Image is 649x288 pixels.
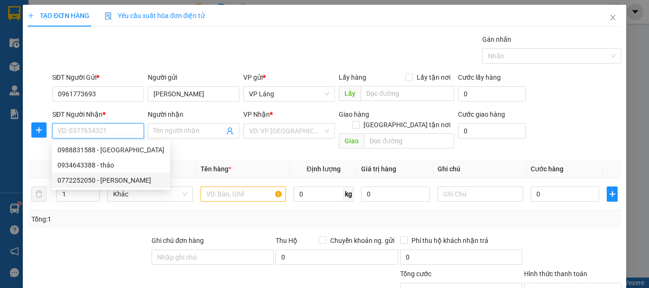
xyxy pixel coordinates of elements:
[4,37,53,86] img: logo
[57,160,164,170] div: 0934643388 - thảo
[339,86,361,101] span: Lấy
[54,41,136,74] span: Chuyển phát nhanh: [GEOGRAPHIC_DATA] - [GEOGRAPHIC_DATA]
[276,237,297,244] span: Thu Hộ
[339,111,369,118] span: Giao hàng
[458,123,526,139] input: Cước giao hàng
[59,8,130,38] strong: CHUYỂN PHÁT NHANH VIP ANH HUY
[400,270,431,278] span: Tổng cước
[28,12,89,19] span: TẠO ĐƠN HÀNG
[531,165,563,173] span: Cước hàng
[243,72,335,83] div: VP gửi
[249,87,329,101] span: VP Láng
[113,187,187,201] span: Khác
[28,12,34,19] span: plus
[458,74,501,81] label: Cước lấy hàng
[52,158,170,173] div: 0934643388 - thảo
[326,235,398,246] span: Chuyển khoản ng. gửi
[360,120,454,130] span: [GEOGRAPHIC_DATA] tận nơi
[31,122,47,138] button: plus
[148,72,239,83] div: Người gửi
[105,12,112,20] img: icon
[52,142,170,158] div: 0988831588 - Hà Vân
[607,186,618,202] button: plus
[408,235,492,246] span: Phí thu hộ khách nhận trả
[31,214,251,224] div: Tổng: 1
[52,109,144,120] div: SĐT Người Nhận
[458,111,505,118] label: Cước giao hàng
[243,111,270,118] span: VP Nhận
[226,127,234,135] span: user-add
[482,36,511,43] label: Gán nhãn
[344,186,353,202] span: kg
[57,175,164,186] div: 0772252050 - [PERSON_NAME]
[31,186,47,202] button: delete
[524,270,587,278] label: Hình thức thanh toán
[105,12,205,19] span: Yêu cầu xuất hóa đơn điện tử
[57,145,164,155] div: 0988831588 - [GEOGRAPHIC_DATA]
[413,72,454,83] span: Lấy tận nơi
[438,186,523,202] input: Ghi Chú
[200,186,286,202] input: VD: Bàn, Ghế
[339,74,366,81] span: Lấy hàng
[148,109,239,120] div: Người nhận
[434,160,527,178] th: Ghi chú
[52,72,144,83] div: SĐT Người Gửi
[52,173,170,188] div: 0772252050 - xuân đào
[364,133,454,149] input: Dọc đường
[607,190,617,198] span: plus
[600,5,626,31] button: Close
[339,133,364,149] span: Giao
[609,14,617,21] span: close
[152,250,274,265] input: Ghi chú đơn hàng
[458,86,526,102] input: Cước lấy hàng
[361,186,429,202] input: 0
[361,165,396,173] span: Giá trị hàng
[32,126,46,134] span: plus
[200,165,231,173] span: Tên hàng
[361,86,454,101] input: Dọc đường
[306,165,340,173] span: Định lượng
[152,237,204,244] label: Ghi chú đơn hàng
